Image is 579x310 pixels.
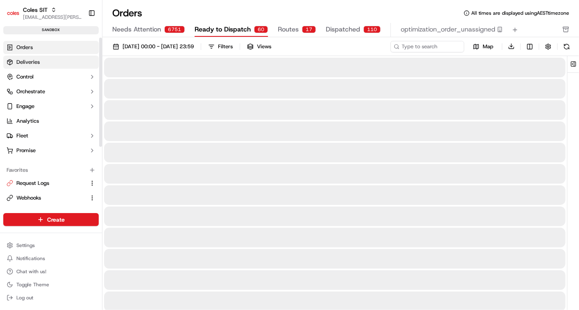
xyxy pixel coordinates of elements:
span: Create [47,216,65,224]
button: Settings [3,240,99,251]
span: Toggle Theme [16,281,49,288]
button: Fleet [3,129,99,142]
a: 💻API Documentation [66,115,135,130]
button: Refresh [561,41,572,52]
button: Toggle Theme [3,279,99,290]
div: Start new chat [28,78,134,86]
div: We're available if you need us! [28,86,104,92]
button: [EMAIL_ADDRESS][PERSON_NAME][PERSON_NAME][DOMAIN_NAME] [23,14,82,20]
span: Knowledge Base [16,118,63,126]
button: Notifications [3,253,99,264]
button: Views [243,41,275,52]
span: Dispatched [326,25,360,34]
span: Fleet [16,132,28,139]
span: Pylon [82,138,99,144]
span: Ready to Dispatch [195,25,251,34]
a: Analytics [3,115,99,128]
div: 6751 [164,26,185,33]
span: optimization_order_unassigned [401,25,495,34]
div: Filters [218,43,233,50]
button: Orchestrate [3,85,99,98]
span: Needs Attention [112,25,161,34]
div: Favorites [3,164,99,177]
span: Settings [16,242,35,249]
a: Webhooks [7,194,86,202]
span: Routes [278,25,299,34]
a: Powered byPylon [58,138,99,144]
p: Welcome 👋 [8,32,149,45]
button: Create [3,213,99,226]
span: Engage [16,103,34,110]
span: Notifications [16,255,45,262]
a: Request Logs [7,180,86,187]
button: Chat with us! [3,266,99,277]
button: Engage [3,100,99,113]
button: Map [468,42,499,52]
span: Control [16,73,34,81]
span: Deliveries [16,58,40,66]
span: Map [483,43,493,50]
span: Webhooks [16,194,41,202]
button: Promise [3,144,99,157]
a: Orders [3,41,99,54]
button: Control [3,70,99,83]
span: [DATE] 00:00 - [DATE] 23:59 [123,43,194,50]
input: Got a question? Start typing here... [21,52,148,61]
button: Start new chat [139,80,149,90]
div: 110 [363,26,381,33]
h1: Orders [112,7,142,20]
img: Coles SIT [7,7,20,20]
div: sandbox [3,26,99,34]
img: Nash [8,8,25,24]
span: API Documentation [77,118,132,126]
span: Orchestrate [16,88,45,95]
span: Views [257,43,271,50]
img: 1736555255976-a54dd68f-1ca7-489b-9aae-adbdc363a1c4 [8,78,23,92]
span: All times are displayed using AEST timezone [471,10,569,16]
button: [DATE] 00:00 - [DATE] 23:59 [109,41,198,52]
button: Request Logs [3,177,99,190]
div: 17 [302,26,316,33]
a: Deliveries [3,56,99,69]
button: Coles SIT [23,6,48,14]
span: Chat with us! [16,268,46,275]
button: Coles SITColes SIT[EMAIL_ADDRESS][PERSON_NAME][PERSON_NAME][DOMAIN_NAME] [3,3,85,23]
a: 📗Knowledge Base [5,115,66,130]
div: 📗 [8,119,15,126]
button: Log out [3,292,99,303]
span: Analytics [16,117,39,125]
span: Promise [16,147,36,154]
span: Request Logs [16,180,49,187]
input: Type to search [391,41,464,52]
button: Filters [204,41,236,52]
span: Orders [16,44,33,51]
span: Log out [16,294,33,301]
div: 💻 [69,119,76,126]
button: Webhooks [3,191,99,204]
div: 60 [254,26,268,33]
